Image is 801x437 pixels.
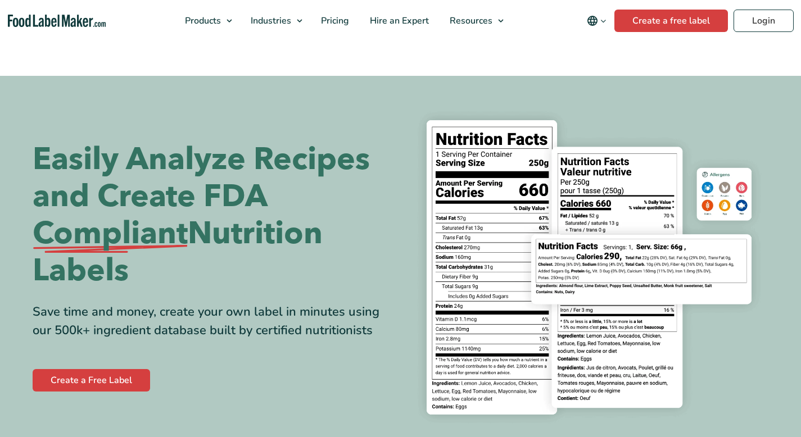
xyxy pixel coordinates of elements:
button: Change language [579,10,614,32]
a: Create a Free Label [33,369,150,392]
a: Food Label Maker homepage [8,15,106,28]
div: Save time and money, create your own label in minutes using our 500k+ ingredient database built b... [33,303,392,340]
h1: Easily Analyze Recipes and Create FDA Nutrition Labels [33,141,392,289]
span: Products [182,15,222,27]
span: Resources [446,15,494,27]
span: Industries [247,15,292,27]
span: Hire an Expert [366,15,430,27]
span: Compliant [33,215,188,252]
span: Pricing [318,15,350,27]
a: Login [734,10,794,32]
a: Create a free label [614,10,728,32]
